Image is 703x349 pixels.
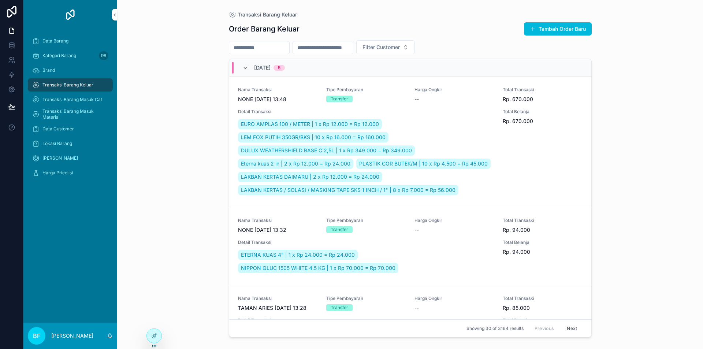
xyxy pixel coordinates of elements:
[503,248,582,256] span: Rp. 94.000
[326,218,406,223] span: Tipe Pembayaran
[414,304,419,312] span: --
[503,296,582,301] span: Total Transaski
[241,264,395,272] span: NIPPON QLUC 1505 WHITE 4.5 KG | 1 x Rp 70.000 = Rp 70.000
[28,34,113,48] a: Data Barang
[238,296,317,301] span: Nama Transaksi
[241,173,379,181] span: LAKBAN KERTAS DAIMARU | 2 x Rp 12.000 = Rp 24.000
[278,65,280,71] div: 5
[28,166,113,179] a: Harga Pricelist
[414,296,494,301] span: Harga Ongkir
[503,118,582,125] span: Rp. 670.000
[23,29,117,189] div: scrollable content
[238,226,317,234] span: NONE [DATE] 13:32
[42,141,72,146] span: Lokasi Barang
[238,250,358,260] a: ETERNA KUAS 4" | 1 x Rp 24.000 = Rp 24.000
[229,207,591,285] a: Nama TransaksiNONE [DATE] 13:32Tipe PembayaranTransferHarga Ongkir--Total TransaskiRp. 94.000Deta...
[28,78,113,92] a: Transaksi Barang Keluar
[503,240,582,245] span: Total Belanja
[524,22,592,36] button: Tambah Order Baru
[466,326,524,331] span: Showing 30 of 3164 results
[503,318,582,323] span: Total Belanja
[241,186,455,194] span: LAKBAN KERTAS / SOLASI / MASKING TAPE SKS 1 INCH / 1" | 8 x Rp 7.000 = Rp 56.000
[33,331,40,340] span: BF
[414,87,494,93] span: Harga Ongkir
[238,132,388,142] a: LEM FOX PUTIH 350GR/BKS | 10 x Rp 16.000 = Rp 160.000
[238,185,458,195] a: LAKBAN KERTAS / SOLASI / MASKING TAPE SKS 1 INCH / 1" | 8 x Rp 7.000 = Rp 56.000
[28,122,113,135] a: Data Customer
[64,9,76,21] img: App logo
[238,304,317,312] span: TAMAN ARIES [DATE] 13:28
[503,218,582,223] span: Total Transaski
[362,44,400,51] span: Filter Customer
[238,96,317,103] span: NONE [DATE] 13:48
[254,64,271,71] span: [DATE]
[241,134,386,141] span: LEM FOX PUTIH 350GR/BKS | 10 x Rp 16.000 = Rp 160.000
[356,159,491,169] a: PLASTIK COR BUTEK/M | 10 x Rp 4.500 = Rp 45.000
[42,97,102,103] span: Transaksi Barang Masuk Cat
[28,64,113,77] a: Brand
[238,172,382,182] a: LAKBAN KERTAS DAIMARU | 2 x Rp 12.000 = Rp 24.000
[356,40,415,54] button: Select Button
[28,93,113,106] a: Transaksi Barang Masuk Cat
[42,82,93,88] span: Transaksi Barang Keluar
[229,24,300,34] h1: Order Barang Keluar
[28,137,113,150] a: Lokasi Barang
[28,108,113,121] a: Transaksi Barang Masuk Material
[42,38,68,44] span: Data Barang
[42,53,76,59] span: Kategori Barang
[51,332,93,339] p: [PERSON_NAME]
[42,155,78,161] span: [PERSON_NAME]
[359,160,488,167] span: PLASTIK COR BUTEK/M | 10 x Rp 4.500 = Rp 45.000
[99,51,108,60] div: 96
[503,87,582,93] span: Total Transaski
[238,119,382,129] a: EURO AMPLAS 100 / METER | 1 x Rp 12.000 = Rp 12.000
[42,67,55,73] span: Brand
[331,226,348,233] div: Transfer
[503,226,582,234] span: Rp. 94.000
[238,240,494,245] span: Detail Transaksi
[503,96,582,103] span: Rp. 670.000
[326,296,406,301] span: Tipe Pembayaran
[238,318,494,323] span: Detail Transaksi
[238,109,494,115] span: Detail Transaksi
[503,109,582,115] span: Total Belanja
[326,87,406,93] span: Tipe Pembayaran
[229,77,591,207] a: Nama TransaksiNONE [DATE] 13:48Tipe PembayaranTransferHarga Ongkir--Total TransaskiRp. 670.000Det...
[562,323,582,334] button: Next
[503,304,582,312] span: Rp. 85.000
[238,159,353,169] a: Eterna kuas 2 in | 2 x Rp 12.000 = Rp 24.000
[238,263,398,273] a: NIPPON QLUC 1505 WHITE 4.5 KG | 1 x Rp 70.000 = Rp 70.000
[28,49,113,62] a: Kategori Barang96
[28,152,113,165] a: [PERSON_NAME]
[331,96,348,102] div: Transfer
[238,145,415,156] a: DULUX WEATHERSHIELD BASE C 2,5L | 1 x Rp 349.000 = Rp 349.000
[241,147,412,154] span: DULUX WEATHERSHIELD BASE C 2,5L | 1 x Rp 349.000 = Rp 349.000
[238,11,297,18] span: Transaksi Barang Keluar
[42,126,74,132] span: Data Customer
[241,120,379,128] span: EURO AMPLAS 100 / METER | 1 x Rp 12.000 = Rp 12.000
[42,108,105,120] span: Transaksi Barang Masuk Material
[241,160,350,167] span: Eterna kuas 2 in | 2 x Rp 12.000 = Rp 24.000
[414,218,494,223] span: Harga Ongkir
[42,170,73,176] span: Harga Pricelist
[414,96,419,103] span: --
[238,87,317,93] span: Nama Transaksi
[229,11,297,18] a: Transaksi Barang Keluar
[241,251,355,259] span: ETERNA KUAS 4" | 1 x Rp 24.000 = Rp 24.000
[414,226,419,234] span: --
[238,218,317,223] span: Nama Transaksi
[331,304,348,311] div: Transfer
